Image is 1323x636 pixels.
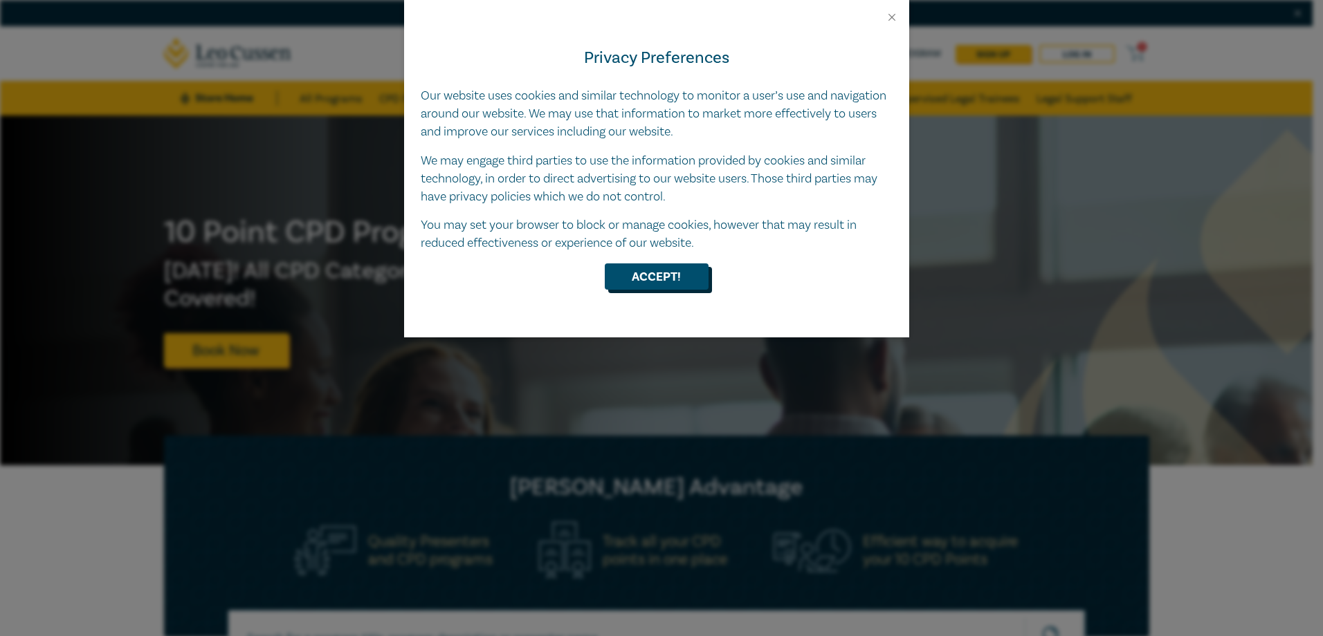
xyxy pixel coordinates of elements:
[605,263,709,290] button: Accept!
[421,152,893,206] p: We may engage third parties to use the information provided by cookies and similar technology, in...
[421,216,893,252] p: You may set your browser to block or manage cookies, however that may result in reduced effective...
[421,46,893,71] h4: Privacy Preferences
[421,87,893,141] p: Our website uses cookies and similar technology to monitor a user’s use and navigation around our...
[886,11,898,24] button: Close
